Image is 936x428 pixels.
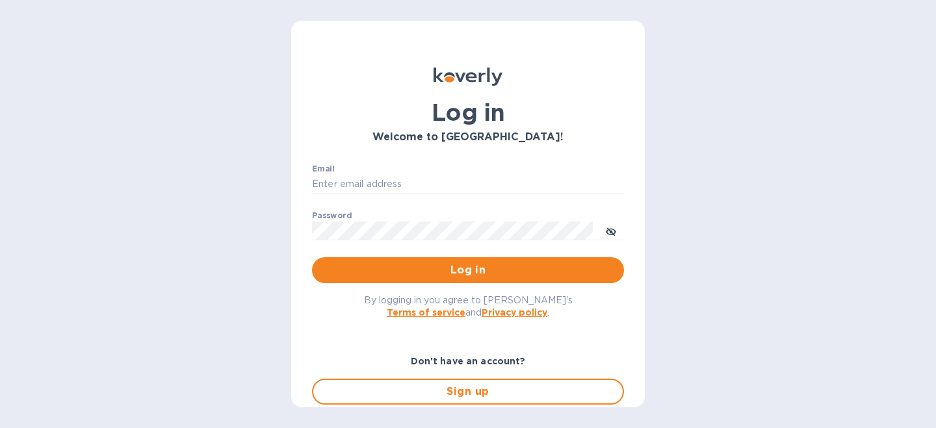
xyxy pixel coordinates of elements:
span: Log in [322,262,614,278]
img: Koverly [434,68,502,86]
a: Privacy policy [482,307,547,318]
button: Log in [312,257,624,283]
a: Terms of service [387,307,465,318]
span: Sign up [324,384,612,399]
span: By logging in you agree to [PERSON_NAME]'s and . [364,295,573,318]
h3: Welcome to [GEOGRAPHIC_DATA]! [312,131,624,144]
button: toggle password visibility [598,218,624,244]
label: Email [312,165,335,173]
input: Enter email address [312,175,624,194]
h1: Log in [312,99,624,126]
b: Don't have an account? [411,356,526,366]
label: Password [312,212,352,220]
button: Sign up [312,379,624,405]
